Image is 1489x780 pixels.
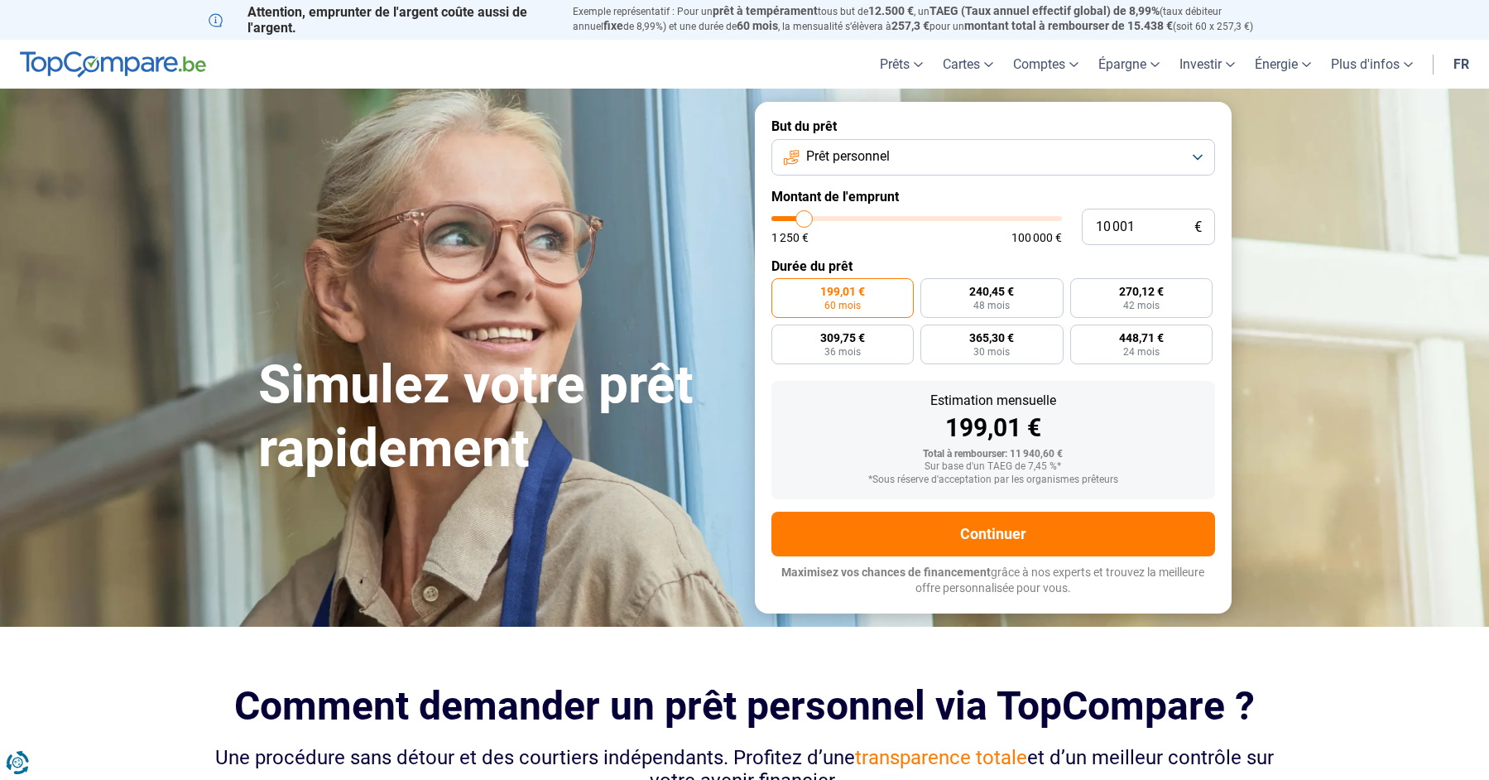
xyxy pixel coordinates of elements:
button: Prêt personnel [771,139,1215,176]
span: 270,12 € [1119,286,1164,297]
span: fixe [603,19,623,32]
div: Total à rembourser: 11 940,60 € [785,449,1202,460]
span: 60 mois [737,19,778,32]
span: 257,3 € [891,19,929,32]
img: TopCompare [20,51,206,78]
span: TAEG (Taux annuel effectif global) de 8,99% [929,4,1160,17]
span: prêt à tempérament [713,4,818,17]
a: Cartes [933,40,1003,89]
button: Continuer [771,512,1215,556]
p: grâce à nos experts et trouvez la meilleure offre personnalisée pour vous. [771,565,1215,597]
a: fr [1443,40,1479,89]
a: Énergie [1245,40,1321,89]
span: € [1194,220,1202,234]
span: 42 mois [1123,301,1160,311]
span: 30 mois [973,347,1010,357]
div: 199,01 € [785,416,1202,441]
span: 100 000 € [1011,232,1062,243]
span: 24 mois [1123,347,1160,357]
span: Maximisez vos chances de financement [781,566,991,579]
span: transparence totale [855,746,1027,769]
div: Sur base d'un TAEG de 7,45 %* [785,461,1202,473]
span: 365,30 € [969,332,1014,344]
h1: Simulez votre prêt rapidement [258,354,735,481]
span: 48 mois [973,301,1010,311]
div: *Sous réserve d'acceptation par les organismes prêteurs [785,474,1202,486]
h2: Comment demander un prêt personnel via TopCompare ? [209,683,1281,729]
a: Prêts [870,40,933,89]
a: Investir [1170,40,1245,89]
span: 1 250 € [771,232,809,243]
span: montant total à rembourser de 15.438 € [964,19,1173,32]
a: Épargne [1088,40,1170,89]
label: But du prêt [771,118,1215,134]
span: 36 mois [824,347,861,357]
span: 60 mois [824,301,861,311]
span: 309,75 € [820,332,865,344]
label: Durée du prêt [771,258,1215,274]
a: Comptes [1003,40,1088,89]
div: Estimation mensuelle [785,394,1202,407]
a: Plus d'infos [1321,40,1423,89]
p: Attention, emprunter de l'argent coûte aussi de l'argent. [209,4,553,36]
span: 240,45 € [969,286,1014,297]
span: 199,01 € [820,286,865,297]
span: Prêt personnel [806,147,890,166]
span: 12.500 € [868,4,914,17]
label: Montant de l'emprunt [771,189,1215,205]
p: Exemple représentatif : Pour un tous but de , un (taux débiteur annuel de 8,99%) et une durée de ... [573,4,1281,34]
span: 448,71 € [1119,332,1164,344]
